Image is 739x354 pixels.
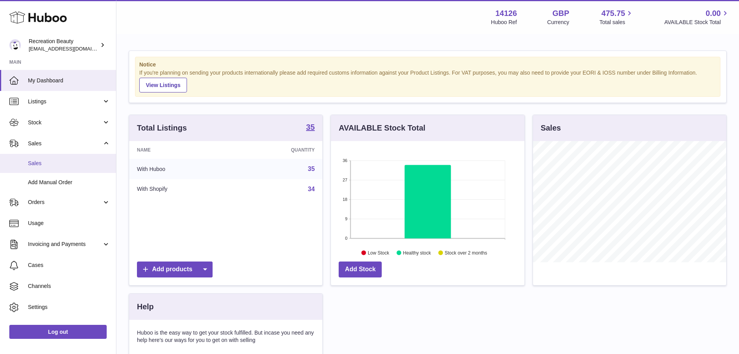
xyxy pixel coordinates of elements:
div: Huboo Ref [491,19,517,26]
span: Sales [28,160,110,167]
strong: 35 [306,123,315,131]
span: My Dashboard [28,77,110,84]
div: Recreation Beauty [29,38,99,52]
a: Add products [137,262,213,277]
span: Usage [28,220,110,227]
h3: Help [137,302,154,312]
text: Healthy stock [403,250,431,255]
span: Stock [28,119,102,126]
img: internalAdmin-14126@internal.huboo.com [9,39,21,51]
span: 475.75 [601,8,625,19]
h3: Total Listings [137,123,187,133]
text: Low Stock [368,250,389,255]
td: With Shopify [129,179,234,199]
strong: Notice [139,61,716,68]
span: Settings [28,303,110,311]
div: Currency [547,19,569,26]
text: 27 [343,178,348,182]
span: Total sales [599,19,634,26]
h3: AVAILABLE Stock Total [339,123,425,133]
span: Listings [28,98,102,105]
span: Invoicing and Payments [28,241,102,248]
h3: Sales [541,123,561,133]
strong: 14126 [495,8,517,19]
strong: GBP [552,8,569,19]
text: Stock over 2 months [445,250,487,255]
a: 35 [308,166,315,172]
p: Huboo is the easy way to get your stock fulfilled. But incase you need any help here's our ways f... [137,329,315,344]
span: AVAILABLE Stock Total [664,19,730,26]
text: 0 [345,236,348,241]
span: Add Manual Order [28,179,110,186]
span: [EMAIL_ADDRESS][DOMAIN_NAME] [29,45,114,52]
text: 9 [345,216,348,221]
a: Log out [9,325,107,339]
text: 18 [343,197,348,202]
td: With Huboo [129,159,234,179]
span: Sales [28,140,102,147]
div: If you're planning on sending your products internationally please add required customs informati... [139,69,716,92]
span: Cases [28,262,110,269]
th: Quantity [234,141,323,159]
a: 35 [306,123,315,133]
a: 34 [308,186,315,192]
a: 475.75 Total sales [599,8,634,26]
a: 0.00 AVAILABLE Stock Total [664,8,730,26]
th: Name [129,141,234,159]
a: View Listings [139,78,187,92]
span: Orders [28,199,102,206]
span: 0.00 [706,8,721,19]
a: Add Stock [339,262,382,277]
text: 36 [343,158,348,163]
span: Channels [28,283,110,290]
